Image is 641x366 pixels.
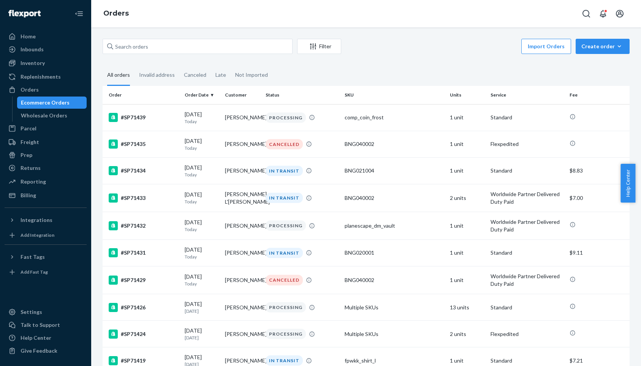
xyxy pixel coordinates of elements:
td: [PERSON_NAME] [222,321,262,347]
div: comp_coin_frost [345,114,444,121]
button: Fast Tags [5,251,87,263]
div: Add Integration [21,232,54,238]
div: PROCESSING [266,302,306,312]
div: PROCESSING [266,329,306,339]
div: Returns [21,164,41,172]
div: BNG040002 [345,276,444,284]
td: 1 unit [447,212,487,239]
td: [PERSON_NAME] [222,294,262,321]
p: [DATE] [185,334,219,341]
td: $7.00 [567,184,630,212]
a: Orders [5,84,87,96]
p: Today [185,171,219,178]
div: IN TRANSIT [266,248,303,258]
td: [PERSON_NAME] [222,157,262,184]
input: Search orders [103,39,293,54]
a: Reporting [5,176,87,188]
div: Not Imported [235,65,268,85]
td: [PERSON_NAME] [222,239,262,266]
div: #SP71426 [109,303,179,312]
div: Late [215,65,226,85]
div: #SP71435 [109,139,179,149]
div: Ecommerce Orders [21,99,70,106]
th: Order [103,86,182,104]
button: Help Center [620,164,635,203]
th: Status [263,86,342,104]
p: Today [185,145,219,151]
div: IN TRANSIT [266,355,303,366]
div: Help Center [21,334,51,342]
button: Close Navigation [71,6,87,21]
div: [DATE] [185,111,219,125]
th: Order Date [182,86,222,104]
div: IN TRANSIT [266,166,303,176]
div: Orders [21,86,39,93]
p: Worldwide Partner Delivered Duty Paid [491,218,563,233]
div: Parcel [21,125,36,132]
td: [PERSON_NAME] [222,212,262,239]
td: $9.11 [567,239,630,266]
div: CANCELLED [266,275,303,285]
td: [PERSON_NAME] L'[PERSON_NAME] [222,184,262,212]
p: Standard [491,114,563,121]
a: Add Fast Tag [5,266,87,278]
a: Inbounds [5,43,87,55]
td: 1 unit [447,266,487,294]
td: 1 unit [447,239,487,266]
p: Flexpedited [491,330,563,338]
a: Prep [5,149,87,161]
div: Talk to Support [21,321,60,329]
a: Settings [5,306,87,318]
td: Multiple SKUs [342,294,447,321]
div: #SP71419 [109,356,179,365]
a: Orders [103,9,129,17]
iframe: Opens a widget where you can chat to one of our agents [592,343,633,362]
div: All orders [107,65,130,86]
div: [DATE] [185,327,219,341]
div: #SP71439 [109,113,179,122]
p: Today [185,226,219,233]
div: Reporting [21,178,46,185]
button: Filter [297,39,341,54]
div: IN TRANSIT [266,193,303,203]
div: Home [21,33,36,40]
div: Give Feedback [21,347,57,355]
th: SKU [342,86,447,104]
button: Open Search Box [579,6,594,21]
p: [DATE] [185,308,219,314]
div: Filter [298,43,341,50]
div: #SP71434 [109,166,179,175]
a: Inventory [5,57,87,69]
p: Standard [491,167,563,174]
button: Create order [576,39,630,54]
div: Canceled [184,65,206,85]
div: Freight [21,138,39,146]
div: #SP71429 [109,276,179,285]
a: Add Integration [5,229,87,241]
div: Wholesale Orders [21,112,67,119]
div: [DATE] [185,164,219,178]
button: Open account menu [612,6,627,21]
td: [PERSON_NAME] [222,131,262,157]
div: #SP71433 [109,193,179,203]
div: Inbounds [21,46,44,53]
p: Flexpedited [491,140,563,148]
td: 13 units [447,294,487,321]
div: PROCESSING [266,220,306,231]
div: Replenishments [21,73,61,81]
div: [DATE] [185,246,219,260]
div: Settings [21,308,42,316]
div: Billing [21,192,36,199]
a: Replenishments [5,71,87,83]
div: Prep [21,151,32,159]
div: Invalid address [139,65,175,85]
button: Integrations [5,214,87,226]
div: Fast Tags [21,253,45,261]
div: Customer [225,92,259,98]
button: Talk to Support [5,319,87,331]
div: Add Fast Tag [21,269,48,275]
div: #SP71431 [109,248,179,257]
p: Standard [491,357,563,364]
a: Parcel [5,122,87,135]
